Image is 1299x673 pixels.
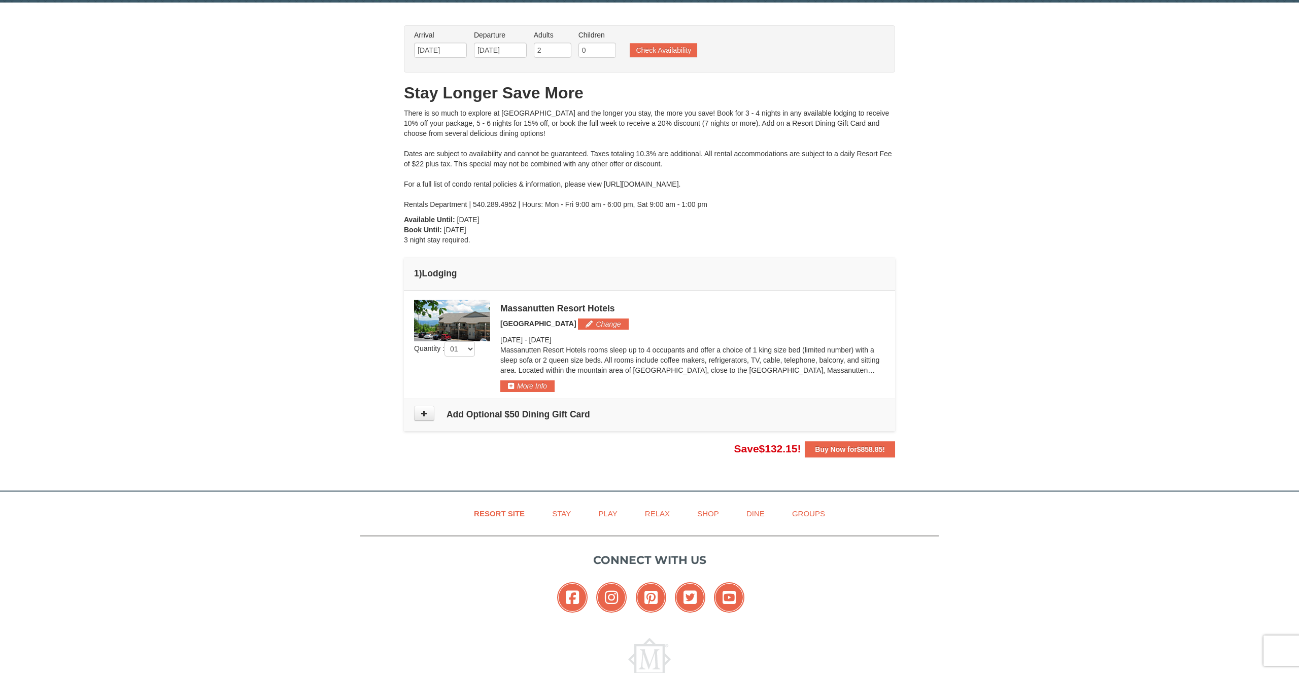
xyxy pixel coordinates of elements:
[734,443,801,454] span: Save !
[414,268,885,278] h4: 1 Lodging
[419,268,422,278] span: )
[805,441,895,457] button: Buy Now for$858.85!
[534,30,571,40] label: Adults
[414,344,475,352] span: Quantity :
[404,83,895,103] h1: Stay Longer Save More
[414,409,885,419] h4: Add Optional $50 Dining Gift Card
[500,336,523,344] span: [DATE]
[461,502,537,525] a: Resort Site
[539,502,584,525] a: Stay
[474,30,527,40] label: Departure
[404,236,470,244] span: 3 night stay required.
[525,336,527,344] span: -
[360,552,939,569] p: Connect with us
[500,303,885,313] div: Massanutten Resort Hotels
[685,502,732,525] a: Shop
[414,30,467,40] label: Arrival
[500,380,555,392] button: More Info
[457,216,480,224] span: [DATE]
[529,336,552,344] span: [DATE]
[404,216,455,224] strong: Available Until:
[500,345,885,375] p: Massanutten Resort Hotels rooms sleep up to 4 occupants and offer a choice of 1 king size bed (li...
[404,226,442,234] strong: Book Until:
[815,445,885,453] strong: Buy Now for !
[734,502,777,525] a: Dine
[404,108,895,209] div: There is so much to explore at [GEOGRAPHIC_DATA] and the longer you stay, the more you save! Book...
[586,502,630,525] a: Play
[444,226,466,234] span: [DATE]
[857,445,883,453] span: $858.85
[779,502,838,525] a: Groups
[578,318,628,330] button: Change
[500,320,576,328] span: [GEOGRAPHIC_DATA]
[578,30,616,40] label: Children
[630,43,697,57] button: Check Availability
[414,300,490,341] img: 19219026-1-e3b4ac8e.jpg
[632,502,682,525] a: Relax
[759,443,798,454] span: $132.15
